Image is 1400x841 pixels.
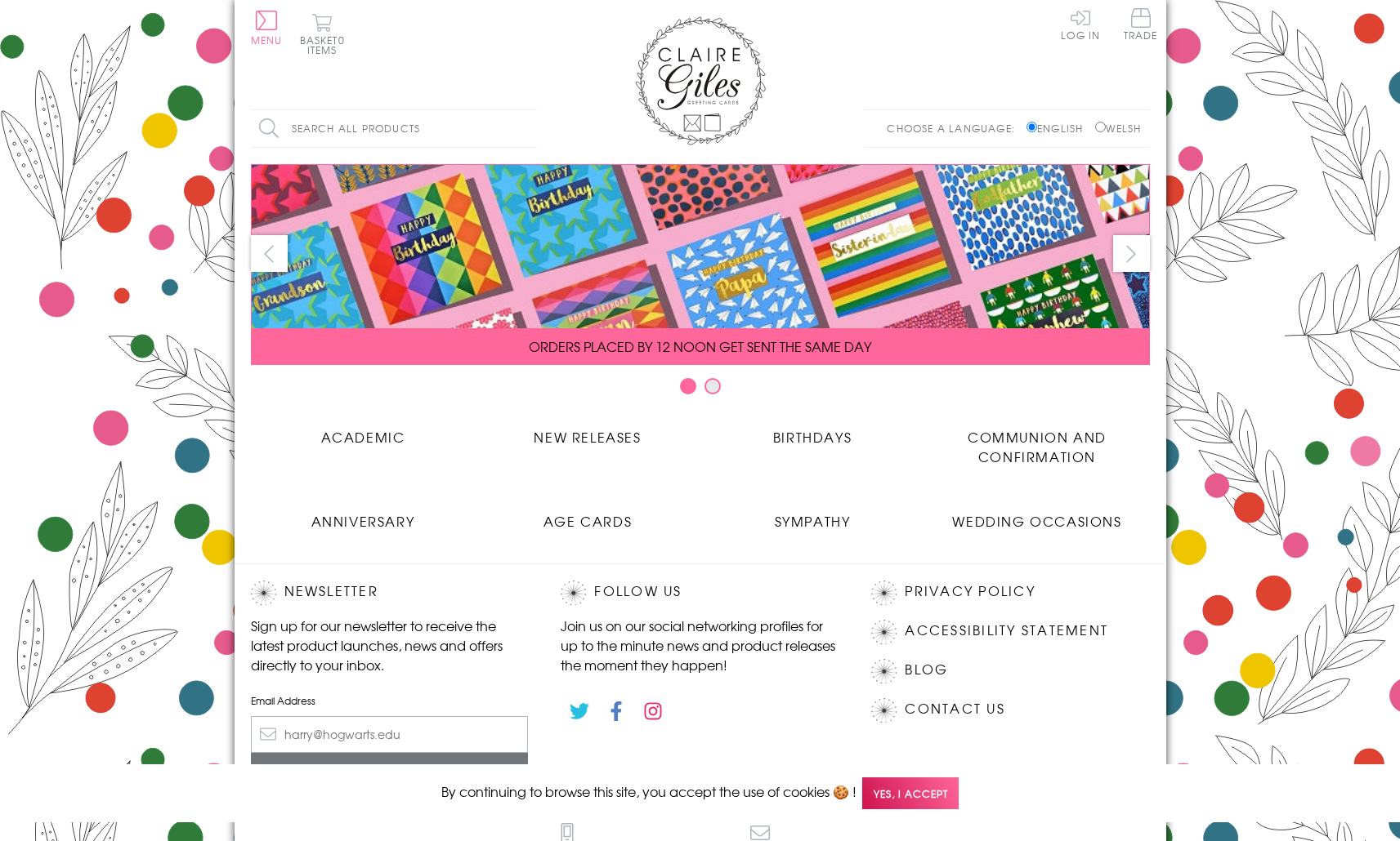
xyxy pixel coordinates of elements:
a: Anniversary [251,499,476,531]
img: Claire Giles Greetings Cards [635,16,766,145]
span: Academic [321,427,405,447]
button: Basket0 items [300,13,345,55]
span: Anniversary [311,511,415,531]
a: Birthdays [700,415,925,447]
a: Communion and Confirmation [925,415,1150,466]
a: Blog [905,659,948,681]
input: English [1027,122,1037,132]
a: Accessibility Statement [905,620,1108,642]
a: Sympathy [700,499,925,531]
h2: Follow Us [561,581,839,605]
p: Choose a language: [887,121,1023,136]
a: Age Cards [476,499,700,531]
span: Sympathy [775,511,851,531]
a: New Releases [476,415,700,447]
input: harry@hogwarts.edu [251,716,529,753]
button: next [1113,235,1150,272]
a: Trade [1124,8,1158,43]
label: English [1027,121,1091,136]
p: Sign up for our newsletter to receive the latest product launches, news and offers directly to yo... [251,616,529,674]
span: Communion and Confirmation [968,427,1107,466]
button: Carousel Page 2 [704,378,721,394]
a: Academic [251,415,476,447]
div: Carousel Pagination [251,377,1150,403]
span: New Releases [534,427,641,447]
a: Log In [1061,8,1100,40]
span: Yes, I accept [862,777,959,809]
span: Trade [1124,8,1158,40]
span: ORDERS PLACED BY 12 NOON GET SENT THE SAME DAY [529,336,871,356]
span: Menu [251,33,283,47]
input: Welsh [1095,122,1106,132]
span: 0 items [307,33,345,57]
span: Age Cards [543,511,632,531]
input: Search all products [251,110,537,147]
button: prev [251,235,288,272]
label: Welsh [1095,121,1142,136]
span: Wedding Occasions [952,511,1121,531]
input: Subscribe [251,753,529,790]
p: Join us on our social networking profiles for up to the minute news and product releases the mome... [561,616,839,674]
a: Wedding Occasions [925,499,1150,531]
h2: Newsletter [251,581,529,605]
label: Email Address [251,693,529,708]
a: Privacy Policy [905,581,1035,603]
button: Carousel Page 1 (Current Slide) [680,378,696,394]
button: Menu [251,11,283,45]
a: Contact Us [905,698,1004,720]
input: Search [521,110,537,147]
span: Birthdays [773,427,852,447]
